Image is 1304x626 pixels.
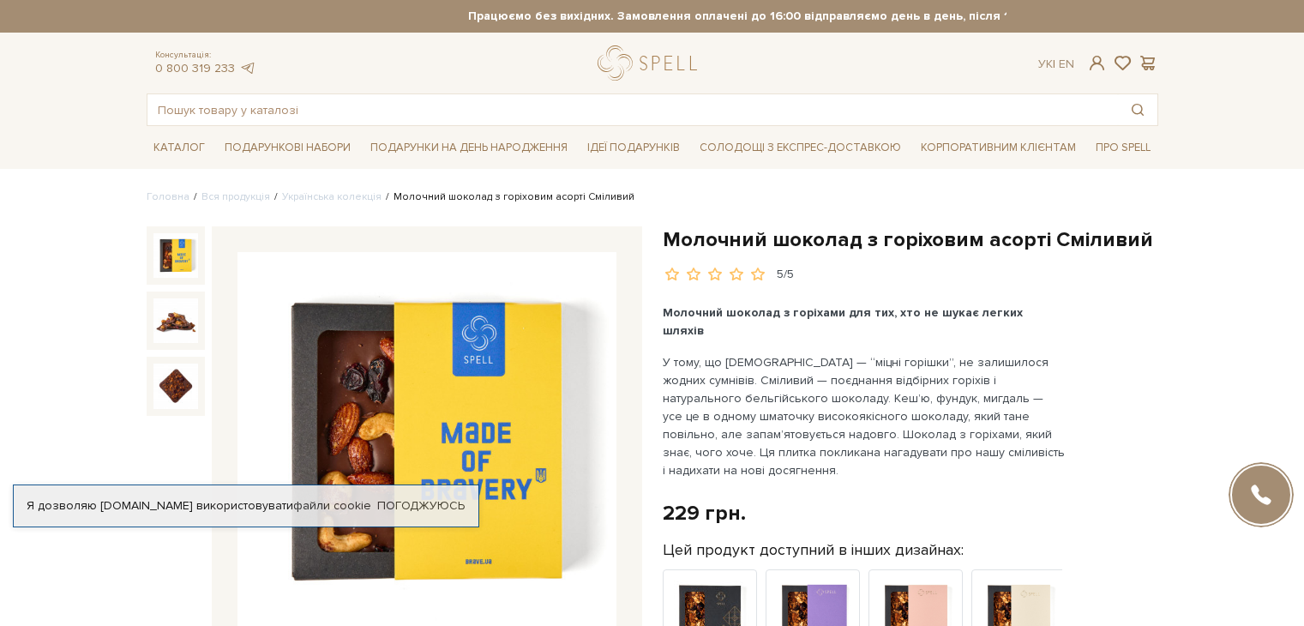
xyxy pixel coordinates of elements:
a: файли cookie [293,498,371,513]
span: Подарункові набори [218,135,358,161]
img: Молочний шоколад з горіховим асорті Сміливий [153,364,198,408]
div: Ук [1038,57,1074,72]
a: Корпоративним клієнтам [914,133,1083,162]
span: | [1053,57,1055,71]
input: Пошук товару у каталозі [147,94,1118,125]
span: Про Spell [1089,135,1157,161]
div: 5/5 [777,267,794,283]
li: Молочний шоколад з горіховим асорті Сміливий [382,190,634,205]
a: Вся продукція [201,190,270,203]
label: Цей продукт доступний в інших дизайнах: [663,540,964,560]
span: Ідеї подарунків [580,135,687,161]
a: Головна [147,190,189,203]
img: Молочний шоколад з горіховим асорті Сміливий [153,233,198,278]
a: Погоджуюсь [377,498,465,514]
b: Молочний шоколад з горіхами для тих, хто не шукає легких шляхів [663,305,1023,338]
a: telegram [239,61,256,75]
span: Каталог [147,135,212,161]
h1: Молочний шоколад з горіховим асорті Сміливий [663,226,1158,253]
a: Українська колекція [282,190,382,203]
span: Консультація: [155,50,256,61]
span: Подарунки на День народження [364,135,574,161]
a: 0 800 319 233 [155,61,235,75]
button: Пошук товару у каталозі [1118,94,1157,125]
div: 229 грн. [663,500,746,527]
p: У тому, що [DEMOGRAPHIC_DATA] — “міцні горішки”, не залишилося жодних сумнівів. Сміливий — поєдна... [663,353,1065,479]
div: Я дозволяю [DOMAIN_NAME] використовувати [14,498,478,514]
a: Солодощі з експрес-доставкою [693,133,908,162]
a: En [1059,57,1074,71]
img: Молочний шоколад з горіховим асорті Сміливий [153,298,198,343]
a: logo [598,45,705,81]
